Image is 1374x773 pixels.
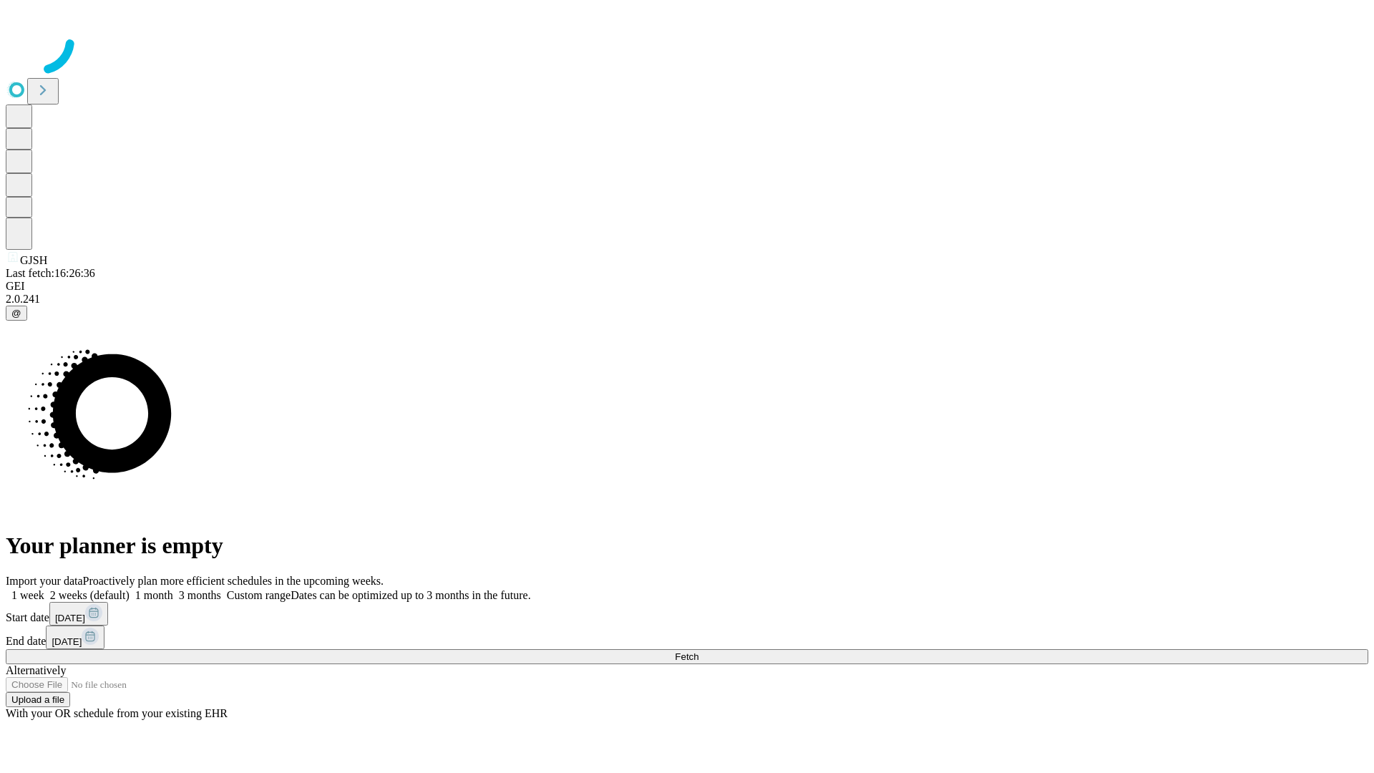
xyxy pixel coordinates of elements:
[55,613,85,623] span: [DATE]
[6,575,83,587] span: Import your data
[6,664,66,676] span: Alternatively
[6,649,1368,664] button: Fetch
[291,589,530,601] span: Dates can be optimized up to 3 months in the future.
[6,280,1368,293] div: GEI
[11,308,21,319] span: @
[6,306,27,321] button: @
[675,651,698,662] span: Fetch
[6,626,1368,649] div: End date
[46,626,104,649] button: [DATE]
[6,293,1368,306] div: 2.0.241
[135,589,173,601] span: 1 month
[6,267,95,279] span: Last fetch: 16:26:36
[50,589,130,601] span: 2 weeks (default)
[6,692,70,707] button: Upload a file
[227,589,291,601] span: Custom range
[6,602,1368,626] div: Start date
[179,589,221,601] span: 3 months
[83,575,384,587] span: Proactively plan more efficient schedules in the upcoming weeks.
[20,254,47,266] span: GJSH
[11,589,44,601] span: 1 week
[6,533,1368,559] h1: Your planner is empty
[52,636,82,647] span: [DATE]
[6,707,228,719] span: With your OR schedule from your existing EHR
[49,602,108,626] button: [DATE]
